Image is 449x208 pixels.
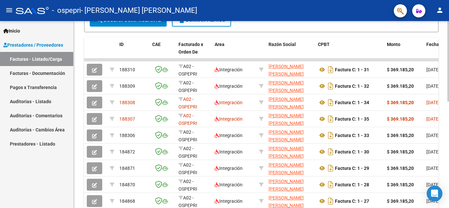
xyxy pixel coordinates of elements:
[326,97,335,108] i: Descargar documento
[96,17,161,23] span: Buscar Comprobante
[335,116,369,122] strong: Factura C: 1 - 35
[269,128,313,142] div: 27271867188
[335,83,369,89] strong: Factura C: 1 - 32
[5,6,13,14] mat-icon: menu
[269,63,313,77] div: 27271867188
[119,42,124,47] span: ID
[387,67,414,72] strong: $ 369.185,20
[215,133,243,138] span: Integración
[387,182,414,187] strong: $ 369.185,20
[269,178,313,192] div: 27271867188
[119,198,135,204] span: 184868
[150,37,176,66] datatable-header-cell: CAE
[426,133,440,138] span: [DATE]
[119,166,135,171] span: 184871
[215,42,225,47] span: Area
[269,146,304,159] span: [PERSON_NAME] [PERSON_NAME]
[335,133,369,138] strong: Factura C: 1 - 33
[335,198,369,204] strong: Factura C: 1 - 27
[119,133,135,138] span: 188306
[318,42,330,47] span: CPBT
[387,149,414,154] strong: $ 369.185,20
[269,179,304,192] span: [PERSON_NAME] [PERSON_NAME]
[335,166,369,171] strong: Factura C: 1 - 29
[3,41,63,49] span: Prestadores / Proveedores
[119,182,135,187] span: 184870
[178,129,197,142] span: A02 - OSPEPRI
[119,67,135,72] span: 188310
[326,81,335,91] i: Descargar documento
[326,130,335,141] i: Descargar documento
[215,149,243,154] span: Integración
[215,67,243,72] span: Integración
[387,166,414,171] strong: $ 369.185,20
[178,179,197,192] span: A02 - OSPEPRI
[436,6,444,14] mat-icon: person
[387,100,414,105] strong: $ 369.185,20
[426,198,440,204] span: [DATE]
[269,79,313,93] div: 27271867188
[269,162,304,175] span: [PERSON_NAME] [PERSON_NAME]
[335,149,369,154] strong: Factura C: 1 - 30
[215,83,243,89] span: Integración
[212,37,256,66] datatable-header-cell: Area
[326,64,335,75] i: Descargar documento
[119,83,135,89] span: 188309
[426,67,440,72] span: [DATE]
[326,114,335,124] i: Descargar documento
[176,37,212,66] datatable-header-cell: Facturado x Orden De
[266,37,315,66] datatable-header-cell: Razón Social
[269,195,304,208] span: [PERSON_NAME] [PERSON_NAME]
[426,83,440,89] span: [DATE]
[387,198,414,204] strong: $ 369.185,20
[178,64,197,77] span: A02 - OSPEPRI
[178,195,197,208] span: A02 - OSPEPRI
[426,116,440,122] span: [DATE]
[269,64,304,77] span: [PERSON_NAME] [PERSON_NAME]
[426,182,440,187] span: [DATE]
[3,27,20,35] span: Inicio
[269,42,296,47] span: Razón Social
[315,37,384,66] datatable-header-cell: CPBT
[269,145,313,159] div: 27271867188
[269,80,304,93] span: [PERSON_NAME] [PERSON_NAME]
[269,161,313,175] div: 27271867188
[52,3,81,18] span: - ospepri
[269,129,304,142] span: [PERSON_NAME] [PERSON_NAME]
[387,83,414,89] strong: $ 369.185,20
[178,97,197,109] span: A02 - OSPEPRI
[117,37,150,66] datatable-header-cell: ID
[119,116,135,122] span: 188307
[119,100,135,105] span: 188308
[215,100,243,105] span: Integración
[269,97,304,109] span: [PERSON_NAME] [PERSON_NAME]
[81,3,197,18] span: - [PERSON_NAME] [PERSON_NAME]
[269,113,304,126] span: [PERSON_NAME] [PERSON_NAME]
[335,67,369,72] strong: Factura C: 1 - 31
[426,100,440,105] span: [DATE]
[178,162,197,175] span: A02 - OSPEPRI
[335,182,369,187] strong: Factura C: 1 - 28
[215,116,243,122] span: Integración
[269,96,313,109] div: 27271867188
[326,163,335,173] i: Descargar documento
[178,113,197,126] span: A02 - OSPEPRI
[387,42,400,47] span: Monto
[119,149,135,154] span: 184872
[387,116,414,122] strong: $ 369.185,20
[269,112,313,126] div: 27271867188
[215,166,243,171] span: Integración
[427,186,442,201] div: Open Intercom Messenger
[269,194,313,208] div: 27271867188
[152,42,161,47] span: CAE
[326,147,335,157] i: Descargar documento
[326,179,335,190] i: Descargar documento
[387,133,414,138] strong: $ 369.185,20
[215,198,243,204] span: Integración
[215,182,243,187] span: Integración
[335,100,369,105] strong: Factura C: 1 - 34
[178,80,197,93] span: A02 - OSPEPRI
[426,166,440,171] span: [DATE]
[178,17,225,23] span: Borrar Filtros
[178,42,203,55] span: Facturado x Orden De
